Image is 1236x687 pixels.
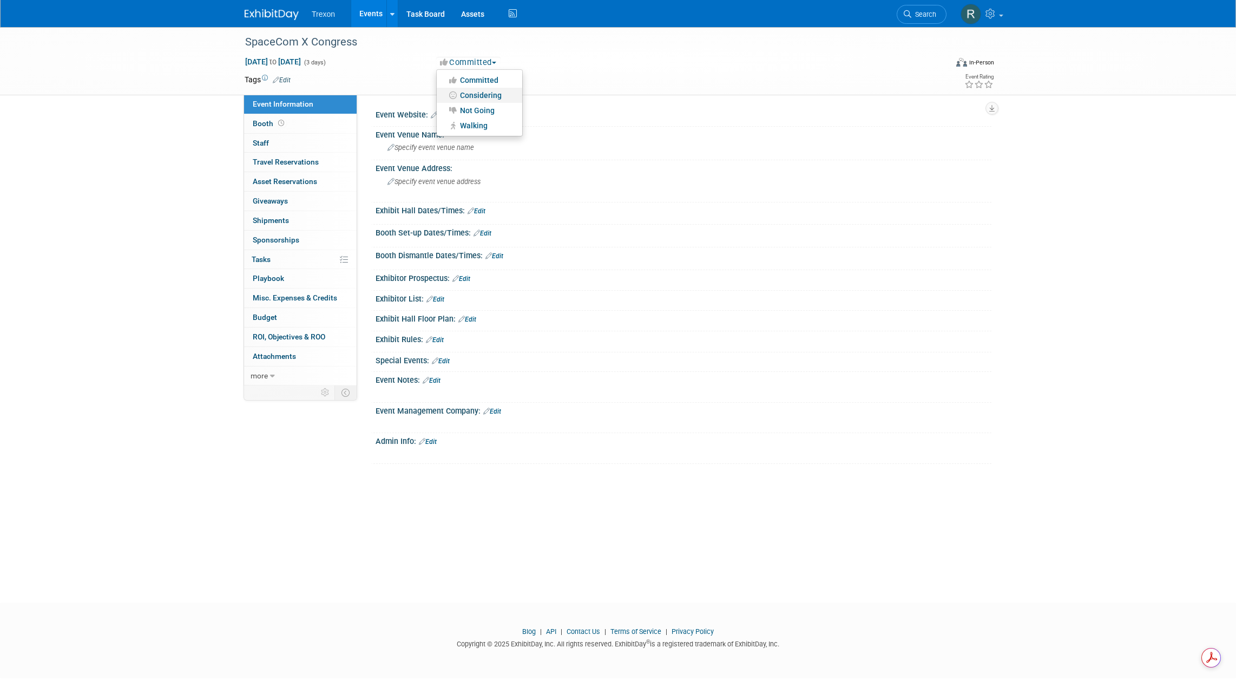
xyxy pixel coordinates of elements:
td: Personalize Event Tab Strip [316,385,335,400]
div: Event Website: [376,107,991,121]
a: Edit [273,76,291,84]
div: Exhibit Hall Dates/Times: [376,202,991,217]
a: Misc. Expenses & Credits [244,289,357,307]
a: Edit [458,316,476,323]
a: Terms of Service [610,627,661,636]
a: Edit [452,275,470,283]
sup: ® [646,639,650,645]
span: Trexon [312,10,335,18]
span: Asset Reservations [253,177,317,186]
span: Search [911,10,936,18]
span: Staff [253,139,269,147]
div: Admin Info: [376,433,991,447]
a: Blog [522,627,536,636]
a: Travel Reservations [244,153,357,172]
div: Event Rating [964,74,994,80]
span: Booth [253,119,286,128]
a: Asset Reservations [244,172,357,191]
img: Ryan Flores [961,4,981,24]
span: Tasks [252,255,271,264]
button: Committed [436,57,501,68]
div: Booth Dismantle Dates/Times: [376,247,991,261]
a: Booth [244,114,357,133]
div: Booth Set-up Dates/Times: [376,225,991,239]
div: Event Notes: [376,372,991,386]
a: Tasks [244,250,357,269]
a: Edit [426,336,444,344]
a: Edit [423,377,441,384]
a: more [244,367,357,385]
span: Misc. Expenses & Credits [253,293,337,302]
a: Edit [426,296,444,303]
a: Edit [419,438,437,446]
div: Event Format [883,56,994,73]
span: more [251,371,268,380]
a: Giveaways [244,192,357,211]
div: SpaceCom X Congress [241,32,930,52]
span: | [602,627,609,636]
span: (3 days) [303,59,326,66]
span: Event Information [253,100,313,108]
a: Not Going [437,103,522,118]
a: Walking [437,118,522,133]
span: Specify event venue address [387,178,481,186]
span: | [558,627,565,636]
span: ROI, Objectives & ROO [253,332,325,341]
div: In-Person [969,58,994,67]
span: Specify event venue name [387,143,474,152]
a: Privacy Policy [672,627,714,636]
a: Considering [437,88,522,103]
span: Travel Reservations [253,158,319,166]
a: ROI, Objectives & ROO [244,328,357,346]
a: Committed [437,73,522,88]
a: Attachments [244,347,357,366]
a: Staff [244,134,357,153]
div: Exhibit Rules: [376,331,991,345]
span: Attachments [253,352,296,361]
a: Edit [483,408,501,415]
a: Budget [244,308,357,327]
div: Exhibitor Prospectus: [376,270,991,284]
a: Shipments [244,211,357,230]
td: Tags [245,74,291,85]
a: Edit [431,112,449,119]
img: ExhibitDay [245,9,299,20]
span: Booth not reserved yet [276,119,286,127]
img: Format-Inperson.png [956,58,967,67]
a: Playbook [244,269,357,288]
a: Search [897,5,946,24]
span: Budget [253,313,277,322]
a: Edit [474,230,491,237]
div: Event Venue Address: [376,160,991,174]
a: Event Information [244,95,357,114]
span: | [537,627,544,636]
div: Exhibitor List: [376,291,991,305]
span: [DATE] [DATE] [245,57,301,67]
span: Shipments [253,216,289,225]
div: Event Management Company: [376,403,991,417]
a: Edit [468,207,485,215]
a: Edit [485,252,503,260]
a: Contact Us [567,627,600,636]
span: Playbook [253,274,284,283]
span: | [663,627,670,636]
a: Sponsorships [244,231,357,250]
div: Exhibit Hall Floor Plan: [376,311,991,325]
a: API [546,627,556,636]
div: Event Venue Name: [376,127,991,140]
span: to [268,57,278,66]
div: Special Events: [376,352,991,367]
span: Sponsorships [253,235,299,244]
span: Giveaways [253,197,288,205]
td: Toggle Event Tabs [335,385,357,400]
a: Edit [432,357,450,365]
